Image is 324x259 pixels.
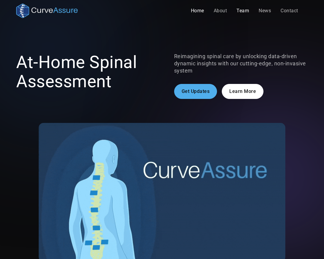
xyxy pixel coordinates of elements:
[254,5,276,17] a: News
[222,84,263,99] a: Learn More
[232,5,254,17] a: Team
[186,5,209,17] a: Home
[174,53,308,74] p: Reimagining spinal care by unlocking data-driven dynamic insights with our cutting-edge, non-inva...
[16,4,78,18] a: home
[174,84,217,99] a: Get Updates
[16,53,150,91] h1: At-Home Spinal Assessment
[209,5,232,17] a: About
[276,5,303,17] a: Contact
